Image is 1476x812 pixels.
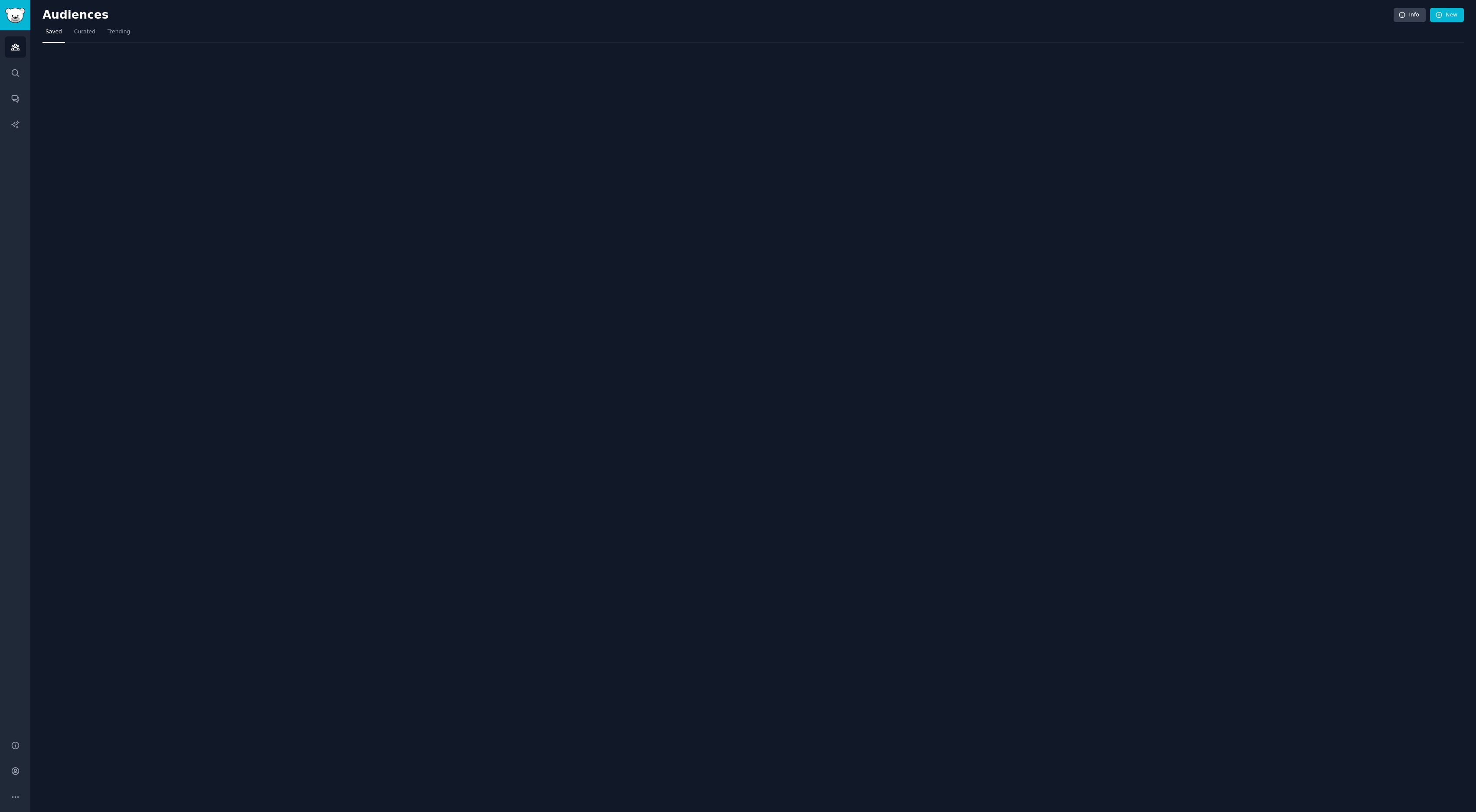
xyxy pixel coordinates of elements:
[1430,8,1464,23] a: New
[5,8,25,23] img: GummySearch logo
[46,28,62,36] span: Saved
[42,25,65,43] a: Saved
[42,8,1394,22] h2: Audiences
[104,25,133,43] a: Trending
[71,25,98,43] a: Curated
[108,28,130,36] span: Trending
[74,28,95,36] span: Curated
[1394,8,1426,23] a: Info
